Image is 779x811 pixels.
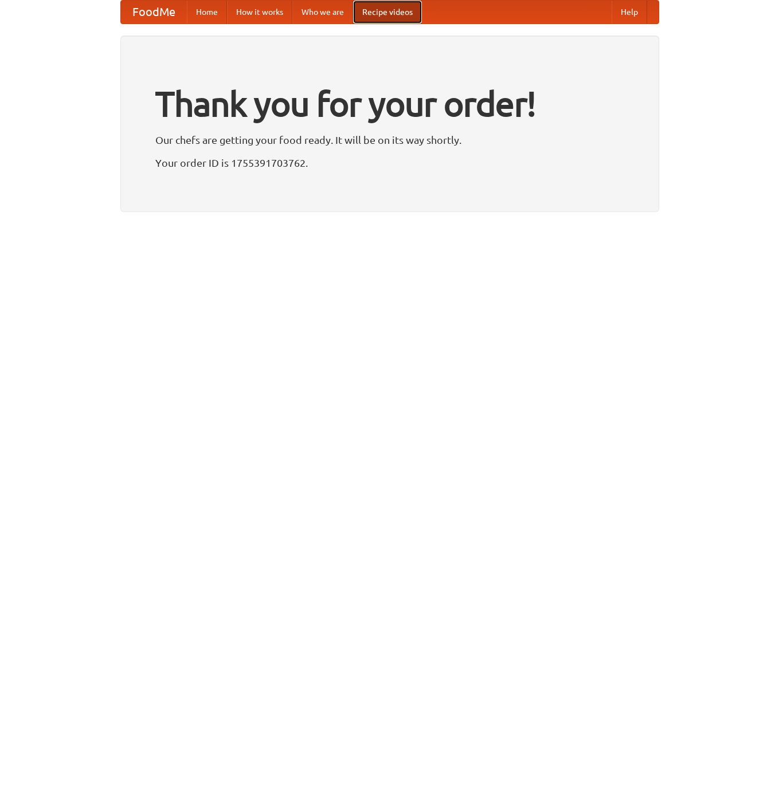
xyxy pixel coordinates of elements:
[155,76,624,131] h1: Thank you for your order!
[155,131,624,148] p: Our chefs are getting your food ready. It will be on its way shortly.
[612,1,647,23] a: Help
[292,1,353,23] a: Who we are
[187,1,227,23] a: Home
[121,1,187,23] a: FoodMe
[155,154,624,171] p: Your order ID is 1755391703762.
[227,1,292,23] a: How it works
[353,1,422,23] a: Recipe videos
